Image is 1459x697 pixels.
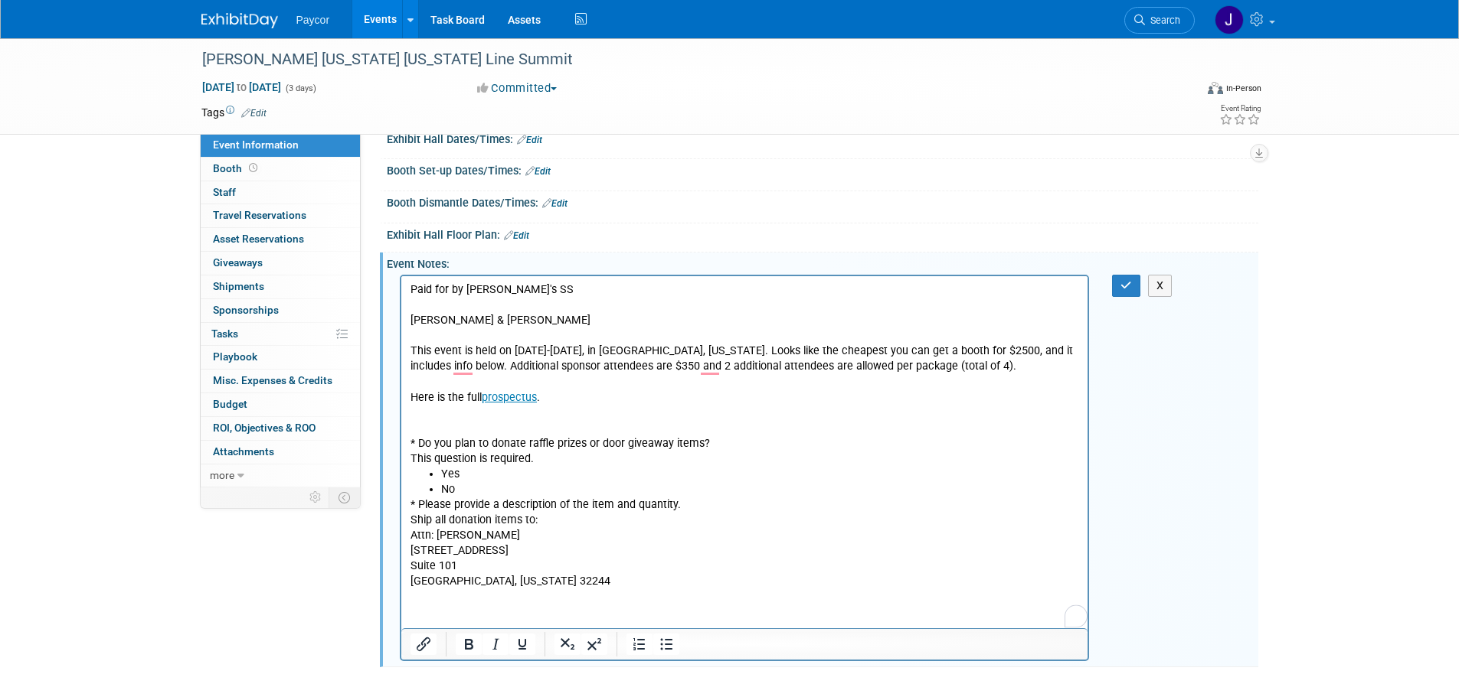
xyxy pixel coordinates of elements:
span: ROI, Objectives & ROO [213,422,316,434]
button: Underline [509,633,535,655]
img: Format-Inperson.png [1208,82,1223,94]
span: (3 days) [284,83,316,93]
a: Giveaways [201,252,360,275]
td: Tags [201,105,267,120]
span: Travel Reservations [213,209,306,221]
a: Shipments [201,275,360,298]
div: Booth Dismantle Dates/Times: [387,191,1258,211]
a: more [201,464,360,487]
span: Misc. Expenses & Credits [213,374,332,386]
a: Booth [201,158,360,181]
span: [DATE] [DATE] [201,80,282,94]
a: Asset Reservations [201,228,360,251]
div: [PERSON_NAME] [US_STATE] [US_STATE] Line Summit [197,46,1172,73]
img: Jenny Campbell [1215,5,1244,34]
img: ExhibitDay [201,13,278,28]
span: Event Information [213,138,299,151]
span: Search [1145,15,1180,26]
div: Exhibit Hall Floor Plan: [387,223,1258,243]
button: Superscript [581,633,607,655]
a: Edit [542,198,568,209]
span: Paycor [296,14,330,26]
div: Event Format [1104,80,1262,103]
a: Sponsorships [201,299,360,322]
div: In-Person [1225,83,1261,94]
div: Exhibit Hall Dates/Times: [387,128,1258,148]
span: Attachments [213,445,274,458]
button: Italic [483,633,509,655]
a: Budget [201,393,360,416]
a: Edit [504,230,529,241]
button: Committed [472,80,563,96]
td: Personalize Event Tab Strip [303,487,329,507]
div: Booth Set-up Dates/Times: [387,159,1258,179]
a: Search [1124,7,1195,34]
span: Staff [213,186,236,198]
a: Edit [517,135,542,145]
span: Tasks [211,327,238,340]
span: to [234,81,249,93]
button: X [1148,275,1173,297]
a: Tasks [201,323,360,346]
div: Event Notes: [387,252,1258,272]
a: Staff [201,181,360,204]
button: Insert/edit link [411,633,437,655]
button: Bullet list [653,633,679,655]
a: Edit [525,166,551,177]
a: Misc. Expenses & Credits [201,370,360,392]
a: Edit [241,108,267,119]
span: Asset Reservations [213,233,304,245]
span: Giveaways [213,256,263,269]
a: Attachments [201,441,360,464]
span: Budget [213,398,247,410]
span: Booth not reserved yet [246,162,260,174]
a: Playbook [201,346,360,369]
button: Numbered list [626,633,653,655]
span: more [210,469,234,481]
button: Bold [456,633,482,655]
span: Shipments [213,280,264,292]
button: Subscript [554,633,581,655]
a: ROI, Objectives & ROO [201,417,360,440]
iframe: Rich Text Area [401,276,1088,628]
span: Booth [213,162,260,174]
span: Sponsorships [213,304,279,316]
span: Playbook [213,350,257,363]
a: Travel Reservations [201,204,360,227]
a: Event Information [201,134,360,157]
div: Event Rating [1219,105,1261,112]
td: Toggle Event Tabs [329,487,360,507]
